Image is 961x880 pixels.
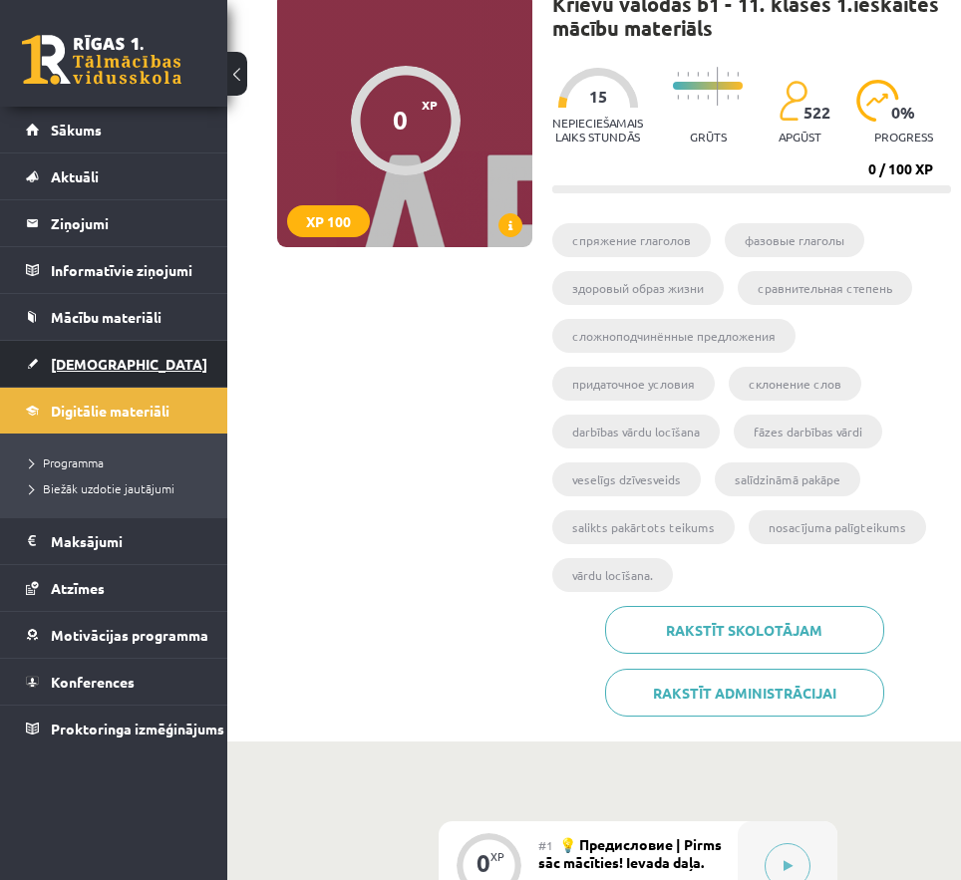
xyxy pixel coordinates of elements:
p: Nepieciešamais laiks stundās [552,116,643,144]
span: Sākums [51,121,102,139]
img: icon-short-line-57e1e144782c952c97e751825c79c345078a6d821885a25fce030b3d8c18986b.svg [737,72,739,77]
li: склонение слов [729,367,861,401]
a: Proktoringa izmēģinājums [26,706,202,751]
span: 💡 Предисловие | Pirms sāc mācīties! Ievada daļa. [538,835,722,871]
img: icon-short-line-57e1e144782c952c97e751825c79c345078a6d821885a25fce030b3d8c18986b.svg [727,72,729,77]
div: XP 100 [287,205,370,237]
span: Mācību materiāli [51,308,161,326]
li: vārdu locīšana. [552,558,673,592]
span: #1 [538,837,553,853]
div: 0 [477,854,490,872]
li: darbības vārdu locīšana [552,415,720,448]
img: icon-progress-161ccf0a02000e728c5f80fcf4c31c7af3da0e1684b2b1d7c360e028c24a22f1.svg [856,80,899,122]
li: salīdzināmā pakāpe [715,462,860,496]
span: Atzīmes [51,579,105,597]
a: Mācību materiāli [26,294,202,340]
span: Konferences [51,673,135,691]
a: Atzīmes [26,565,202,611]
span: Biežāk uzdotie jautājumi [30,480,174,496]
legend: Informatīvie ziņojumi [51,247,202,293]
p: Grūts [690,130,727,144]
a: Informatīvie ziņojumi [26,247,202,293]
span: XP [422,98,438,112]
span: 15 [589,88,607,106]
span: 522 [803,104,830,122]
a: Rakstīt skolotājam [605,606,884,654]
img: icon-short-line-57e1e144782c952c97e751825c79c345078a6d821885a25fce030b3d8c18986b.svg [677,72,679,77]
span: Aktuāli [51,167,99,185]
li: cпряжение глаголов [552,223,711,257]
a: Rīgas 1. Tālmācības vidusskola [22,35,181,85]
span: Digitālie materiāli [51,402,169,420]
div: XP [490,851,504,862]
a: Programma [30,453,207,471]
li: здоровый образ жизни [552,271,724,305]
img: icon-short-line-57e1e144782c952c97e751825c79c345078a6d821885a25fce030b3d8c18986b.svg [737,95,739,100]
span: [DEMOGRAPHIC_DATA] [51,355,207,373]
div: 0 [393,105,408,135]
img: icon-long-line-d9ea69661e0d244f92f715978eff75569469978d946b2353a9bb055b3ed8787d.svg [717,67,719,106]
img: students-c634bb4e5e11cddfef0936a35e636f08e4e9abd3cc4e673bd6f9a4125e45ecb1.svg [779,80,807,122]
img: icon-short-line-57e1e144782c952c97e751825c79c345078a6d821885a25fce030b3d8c18986b.svg [677,95,679,100]
img: icon-short-line-57e1e144782c952c97e751825c79c345078a6d821885a25fce030b3d8c18986b.svg [707,72,709,77]
li: nosacījuma palīgteikums [749,510,926,544]
span: 0 % [891,104,916,122]
a: Digitālie materiāli [26,388,202,434]
a: [DEMOGRAPHIC_DATA] [26,341,202,387]
a: Biežāk uzdotie jautājumi [30,479,207,497]
a: Aktuāli [26,153,202,199]
li: сравнительная степень [738,271,912,305]
a: Sākums [26,107,202,152]
li: придаточное условия [552,367,715,401]
img: icon-short-line-57e1e144782c952c97e751825c79c345078a6d821885a25fce030b3d8c18986b.svg [707,95,709,100]
p: apgūst [779,130,821,144]
p: progress [874,130,933,144]
img: icon-short-line-57e1e144782c952c97e751825c79c345078a6d821885a25fce030b3d8c18986b.svg [727,95,729,100]
a: Ziņojumi [26,200,202,246]
span: Motivācijas programma [51,626,208,644]
a: Rakstīt administrācijai [605,669,884,717]
img: icon-short-line-57e1e144782c952c97e751825c79c345078a6d821885a25fce030b3d8c18986b.svg [697,72,699,77]
li: фазовые глаголы [725,223,864,257]
img: icon-short-line-57e1e144782c952c97e751825c79c345078a6d821885a25fce030b3d8c18986b.svg [697,95,699,100]
a: Konferences [26,659,202,705]
legend: Maksājumi [51,518,202,564]
legend: Ziņojumi [51,200,202,246]
li: salikts pakārtots teikums [552,510,735,544]
li: veselīgs dzīvesveids [552,462,701,496]
a: Motivācijas programma [26,612,202,658]
span: Proktoringa izmēģinājums [51,720,224,737]
a: Maksājumi [26,518,202,564]
img: icon-short-line-57e1e144782c952c97e751825c79c345078a6d821885a25fce030b3d8c18986b.svg [687,95,689,100]
li: сложноподчинённые предложения [552,319,796,353]
li: fāzes darbības vārdi [734,415,882,448]
img: icon-short-line-57e1e144782c952c97e751825c79c345078a6d821885a25fce030b3d8c18986b.svg [687,72,689,77]
span: Programma [30,454,104,470]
